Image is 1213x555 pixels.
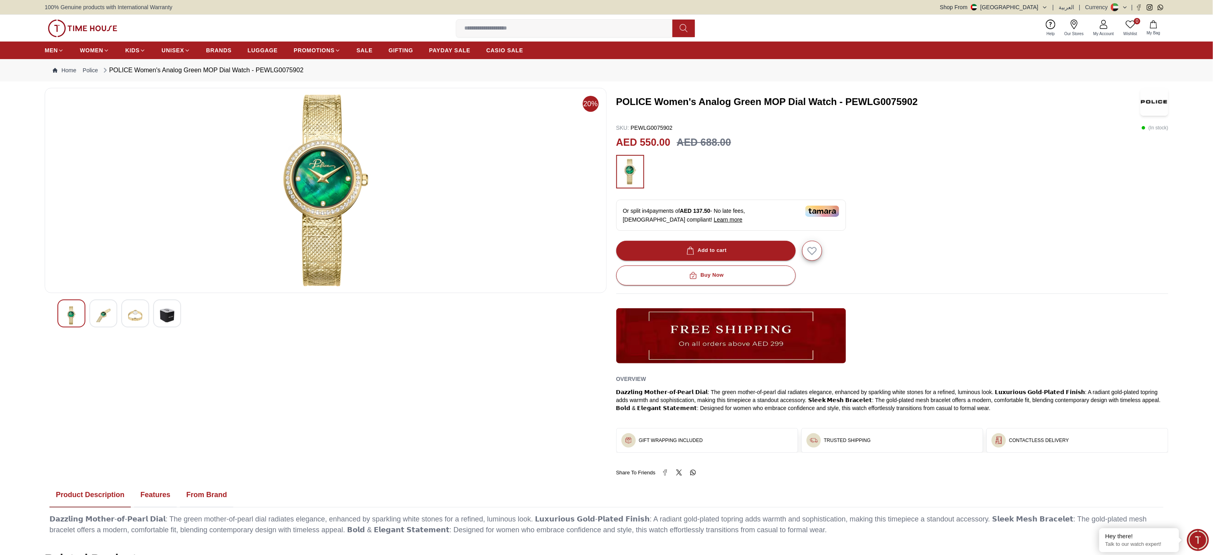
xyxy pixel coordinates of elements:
[1147,4,1153,10] a: Instagram
[1060,18,1089,38] a: Our Stores
[1043,31,1058,37] span: Help
[125,43,146,57] a: KIDS
[805,206,839,217] img: Tamara
[49,483,131,507] button: Product Description
[1120,31,1140,37] span: Wishlist
[389,46,413,54] span: GIFTING
[940,3,1048,11] button: Shop From[GEOGRAPHIC_DATA]
[429,43,470,57] a: PAYDAY SALE
[162,43,190,57] a: UNISEX
[616,95,1122,108] h3: POLICE Women's Analog Green MOP Dial Watch - PEWLG0075902
[45,46,58,54] span: MEN
[1142,124,1168,132] p: ( In stock )
[616,125,629,131] span: SKU :
[1131,3,1133,11] span: |
[294,43,341,57] a: PROMOTIONS
[680,208,710,214] span: AED 137.50
[685,246,727,255] div: Add to cart
[1119,18,1142,38] a: 0Wishlist
[486,43,523,57] a: CASIO SALE
[48,20,117,37] img: ...
[101,65,304,75] div: POLICE Women's Analog Green MOP Dial Watch - PEWLG0075902
[80,43,109,57] a: WOMEN
[824,437,871,444] h3: TRUSTED SHIPPING
[1105,532,1173,540] div: Hey there!
[486,46,523,54] span: CASIO SALE
[160,306,174,325] img: POLICE Women's Analog Green MOP Dial Watch - PEWLG0075902
[616,124,673,132] p: PEWLG0075902
[96,306,110,325] img: POLICE Women's Analog Green MOP Dial Watch - PEWLG0075902
[1187,529,1209,551] div: Chat Widget
[616,241,796,261] button: Add to cart
[1105,541,1173,548] p: Talk to our watch expert!
[1140,88,1168,116] img: POLICE Women's Analog Green MOP Dial Watch - PEWLG0075902
[1085,3,1111,11] div: Currency
[134,483,177,507] button: Features
[620,159,640,184] img: ...
[429,46,470,54] span: PAYDAY SALE
[616,308,846,363] img: ...
[1061,31,1087,37] span: Our Stores
[80,46,103,54] span: WOMEN
[53,66,76,74] a: Home
[714,216,743,223] span: Learn more
[1053,3,1054,11] span: |
[616,200,846,231] div: Or split in 4 payments of - No late fees, [DEMOGRAPHIC_DATA] compliant!
[616,388,1169,412] div: 𝗗𝗮𝘇𝘇𝗹𝗶𝗻𝗴 𝗠𝗼𝘁𝗵𝗲𝗿-𝗼𝗳-𝗣𝗲𝗮𝗿𝗹 𝗗𝗶𝗮𝗹: The green mother-of-pearl dial radiates elegance, enhanced by spar...
[45,59,1168,81] nav: Breadcrumb
[51,95,600,286] img: POLICE Women's Analog Green MOP Dial Watch - PEWLG0075902
[1158,4,1164,10] a: Whatsapp
[616,373,646,385] h2: Overview
[616,266,796,285] button: Buy Now
[294,46,335,54] span: PROMOTIONS
[1144,30,1164,36] span: My Bag
[583,96,599,112] span: 20%
[616,469,656,477] span: Share To Friends
[1042,18,1060,38] a: Help
[45,43,64,57] a: MEN
[248,46,278,54] span: LUGGAGE
[45,3,172,11] span: 100% Genuine products with International Warranty
[625,436,633,444] img: ...
[688,271,724,280] div: Buy Now
[1134,18,1140,24] span: 0
[1059,3,1074,11] button: العربية
[389,43,413,57] a: GIFTING
[1079,3,1081,11] span: |
[357,46,373,54] span: SALE
[162,46,184,54] span: UNISEX
[125,46,140,54] span: KIDS
[1009,437,1069,444] h3: CONTACTLESS DELIVERY
[639,437,703,444] h3: GIFT WRAPPING INCLUDED
[248,43,278,57] a: LUGGAGE
[616,135,671,150] h2: AED 550.00
[971,4,977,10] img: United Arab Emirates
[1090,31,1117,37] span: My Account
[64,306,79,325] img: POLICE Women's Analog Green MOP Dial Watch - PEWLG0075902
[357,43,373,57] a: SALE
[49,514,1164,535] div: 𝗗𝗮𝘇𝘇𝗹𝗶𝗻𝗴 𝗠𝗼𝘁𝗵𝗲𝗿-𝗼𝗳-𝗣𝗲𝗮𝗿𝗹 𝗗𝗶𝗮𝗹: The green mother-of-pearl dial radiates elegance, enhanced by spar...
[180,483,233,507] button: From Brand
[810,436,818,444] img: ...
[677,135,731,150] h3: AED 688.00
[206,43,232,57] a: BRANDS
[128,306,142,325] img: POLICE Women's Analog Green MOP Dial Watch - PEWLG0075902
[83,66,98,74] a: Police
[206,46,232,54] span: BRANDS
[1136,4,1142,10] a: Facebook
[1142,19,1165,38] button: My Bag
[995,436,1003,444] img: ...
